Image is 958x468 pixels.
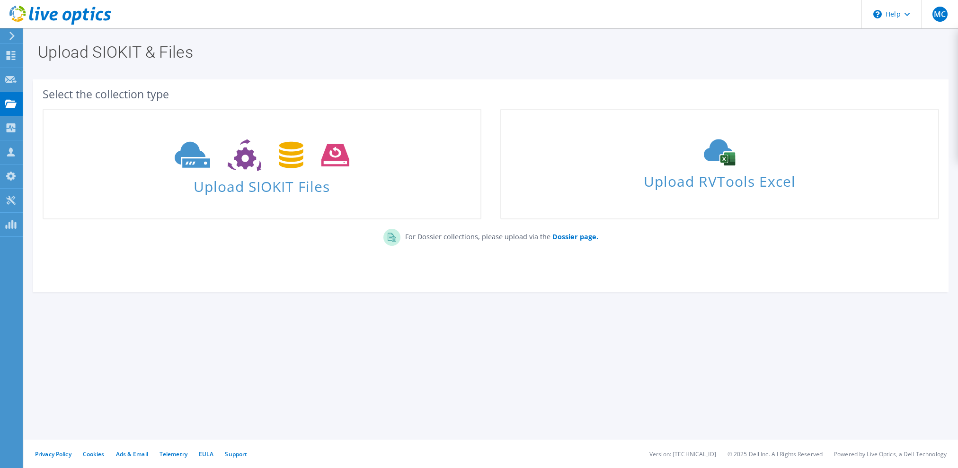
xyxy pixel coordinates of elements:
li: © 2025 Dell Inc. All Rights Reserved [727,450,823,458]
a: EULA [199,450,213,458]
a: Dossier page. [550,232,598,241]
a: Privacy Policy [35,450,71,458]
li: Powered by Live Optics, a Dell Technology [834,450,947,458]
p: For Dossier collections, please upload via the [400,229,598,242]
span: Upload RVTools Excel [501,169,938,189]
h1: Upload SIOKIT & Files [38,44,939,60]
a: Upload RVTools Excel [500,109,939,219]
span: Upload SIOKIT Files [44,173,480,194]
svg: \n [873,10,882,18]
a: Cookies [83,450,105,458]
a: Telemetry [160,450,187,458]
div: Select the collection type [43,89,939,99]
span: MC [932,7,948,22]
li: Version: [TECHNICAL_ID] [649,450,716,458]
b: Dossier page. [552,232,598,241]
a: Upload SIOKIT Files [43,109,481,219]
a: Ads & Email [116,450,148,458]
a: Support [225,450,247,458]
